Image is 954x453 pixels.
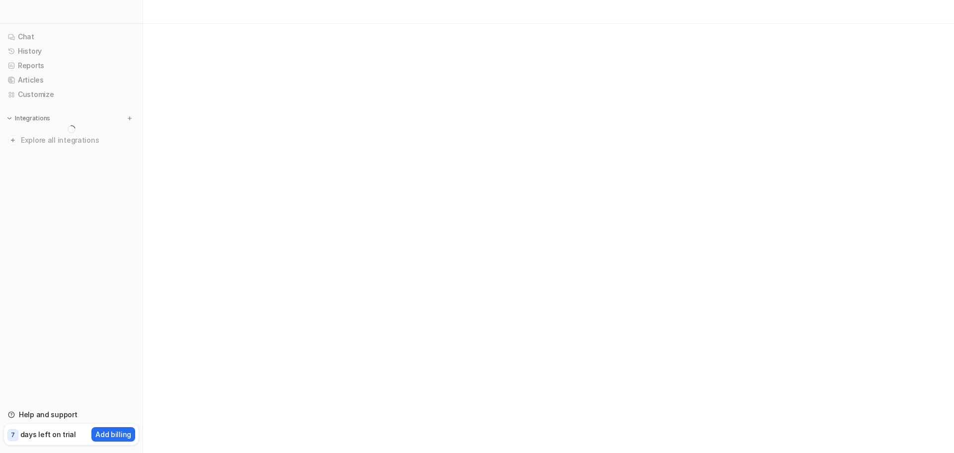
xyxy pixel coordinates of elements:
[4,59,139,73] a: Reports
[8,135,18,145] img: explore all integrations
[21,132,135,148] span: Explore all integrations
[4,44,139,58] a: History
[126,115,133,122] img: menu_add.svg
[20,429,76,440] p: days left on trial
[95,429,131,440] p: Add billing
[4,113,53,123] button: Integrations
[4,88,139,101] a: Customize
[11,431,15,440] p: 7
[15,114,50,122] p: Integrations
[4,133,139,147] a: Explore all integrations
[4,73,139,87] a: Articles
[4,30,139,44] a: Chat
[6,115,13,122] img: expand menu
[91,427,135,442] button: Add billing
[4,408,139,422] a: Help and support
